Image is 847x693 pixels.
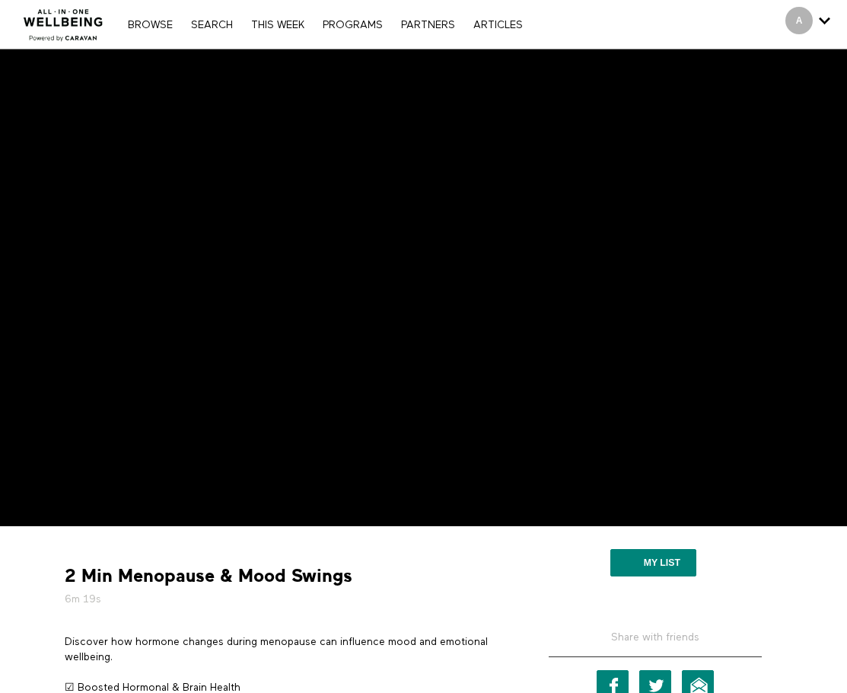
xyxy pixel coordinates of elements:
[244,20,312,30] a: THIS WEEK
[183,20,240,30] a: Search
[549,630,762,657] h5: Share with friends
[120,17,530,32] nav: Primary
[466,20,530,30] a: ARTICLES
[120,20,180,30] a: Browse
[65,592,505,607] h5: 6m 19s
[65,634,505,666] p: Discover how hormone changes during menopause can influence mood and emotional wellbeing.
[315,20,390,30] a: PROGRAMS
[610,549,696,576] button: My list
[65,564,352,588] strong: 2 Min Menopause & Mood Swings
[393,20,463,30] a: PARTNERS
